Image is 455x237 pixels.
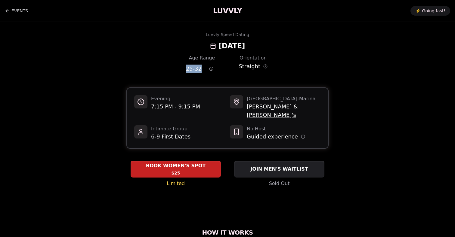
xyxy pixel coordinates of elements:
[301,135,305,139] button: Host information
[234,161,324,178] button: JOIN MEN'S WAITLIST - Sold Out
[247,125,305,132] span: No Host
[171,170,180,176] span: $25
[151,102,200,111] span: 7:15 PM - 9:15 PM
[237,54,269,62] div: Orientation
[249,166,309,173] span: JOIN MEN'S WAITLIST
[151,132,190,141] span: 6-9 First Dates
[218,41,245,51] h2: [DATE]
[151,95,200,102] span: Evening
[205,62,218,75] button: Age range information
[5,5,28,17] a: Back to events
[269,180,290,187] span: Sold Out
[263,64,268,68] button: Orientation information
[126,228,329,237] h2: How It Works
[415,8,420,14] span: ⚡️
[167,180,185,187] span: Limited
[186,54,218,62] div: Age Range
[145,162,207,169] span: BOOK WOMEN'S SPOT
[206,32,249,38] div: Luvvly Speed Dating
[131,161,221,178] button: BOOK WOMEN'S SPOT - Limited
[151,125,190,132] span: Intimate Group
[247,102,321,119] span: [PERSON_NAME] & [PERSON_NAME]'s
[213,6,242,16] a: LUVVLY
[247,95,321,102] span: [GEOGRAPHIC_DATA] - Marina
[247,132,298,141] span: Guided experience
[186,65,202,73] span: 25 - 32
[239,62,260,71] span: Straight
[422,8,445,14] span: Going fast!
